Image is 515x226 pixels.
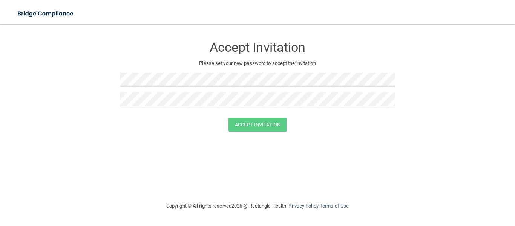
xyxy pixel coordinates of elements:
p: Please set your new password to accept the invitation [126,59,389,68]
img: bridge_compliance_login_screen.278c3ca4.svg [11,6,81,22]
h3: Accept Invitation [120,40,395,54]
div: Copyright © All rights reserved 2025 @ Rectangle Health | | [120,194,395,218]
button: Accept Invitation [228,118,287,132]
a: Privacy Policy [288,203,318,209]
a: Terms of Use [320,203,349,209]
